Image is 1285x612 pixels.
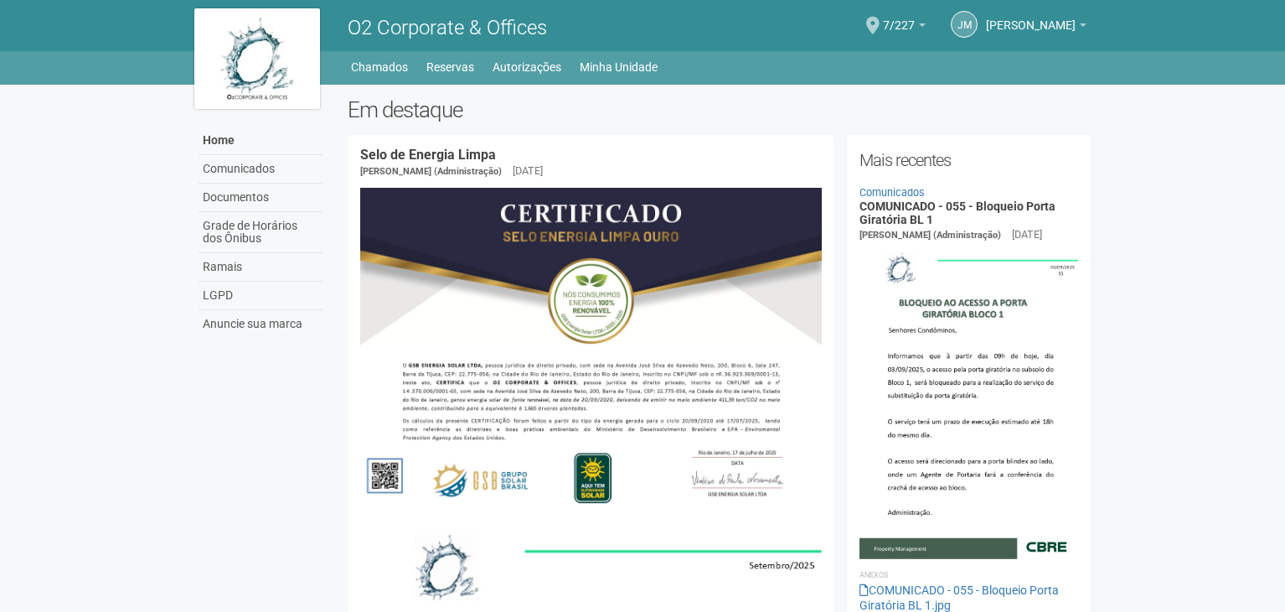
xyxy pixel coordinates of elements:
span: 7/227 [883,3,915,32]
a: Selo de Energia Limpa [360,147,496,163]
a: Anuncie sua marca [199,310,323,338]
a: JM [951,11,978,38]
span: O2 Corporate & Offices [348,16,547,39]
a: Grade de Horários dos Ônibus [199,212,323,253]
a: Reservas [426,55,474,79]
a: COMUNICADO - 055 - Bloqueio Porta Giratória BL 1.jpg [859,583,1059,612]
h2: Em destaque [348,97,1091,122]
div: [DATE] [513,163,543,179]
a: COMUNICADO - 055 - Bloqueio Porta Giratória BL 1 [859,200,1055,226]
a: Comunicados [859,186,925,199]
img: logo.jpg [194,8,320,109]
li: Anexos [859,568,1078,583]
a: Chamados [351,55,408,79]
a: Comunicados [199,155,323,184]
a: Home [199,127,323,155]
a: 7/227 [883,21,926,34]
a: [PERSON_NAME] [986,21,1086,34]
span: JUACY MENDES DA SILVA [986,3,1076,32]
a: Documentos [199,184,323,212]
a: Autorizações [493,55,561,79]
a: Ramais [199,253,323,282]
span: [PERSON_NAME] (Administração) [360,166,502,177]
img: COMUNICADO%20-%20054%20-%20Selo%20de%20Energia%20Limpa%20-%20P%C3%A1g.%202.jpg [360,188,822,515]
h2: Mais recentes [859,148,1078,173]
div: [DATE] [1012,227,1042,242]
a: Minha Unidade [580,55,658,79]
a: LGPD [199,282,323,310]
img: COMUNICADO%20-%20055%20-%20Bloqueio%20Porta%20Girat%C3%B3ria%20BL%201.jpg [859,243,1078,558]
span: [PERSON_NAME] (Administração) [859,230,1001,241]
